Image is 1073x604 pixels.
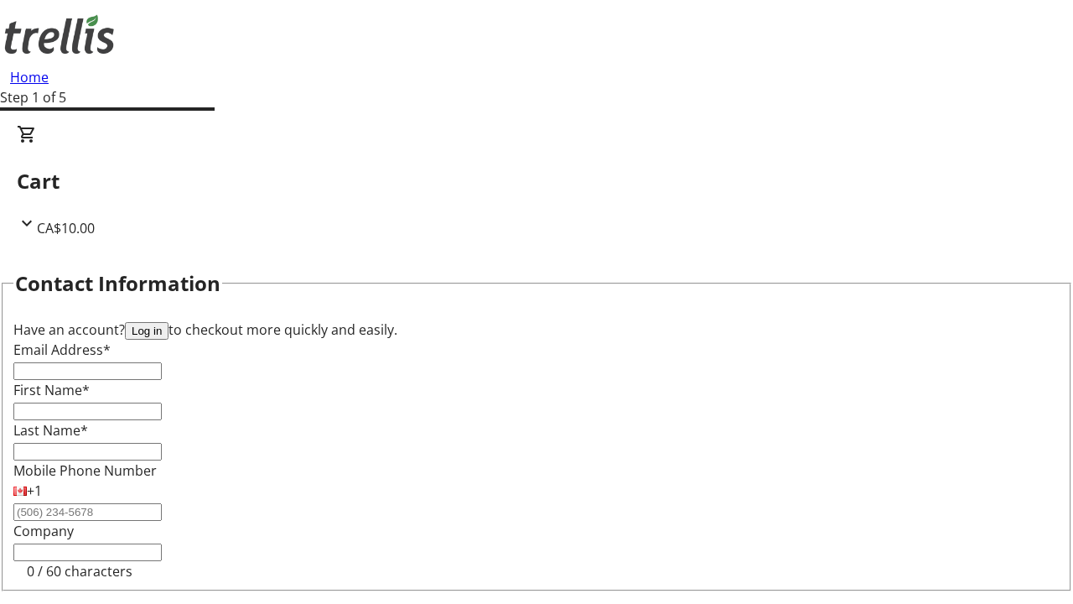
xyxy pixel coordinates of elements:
div: Have an account? to checkout more quickly and easily. [13,320,1060,340]
h2: Cart [17,166,1056,196]
tr-character-limit: 0 / 60 characters [27,562,132,581]
label: Mobile Phone Number [13,461,157,480]
label: Last Name* [13,421,88,440]
h2: Contact Information [15,268,220,299]
div: CartCA$10.00 [17,124,1056,238]
input: (506) 234-5678 [13,503,162,521]
button: Log in [125,322,168,340]
span: CA$10.00 [37,219,95,237]
label: First Name* [13,381,90,399]
label: Company [13,522,74,540]
label: Email Address* [13,341,111,359]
